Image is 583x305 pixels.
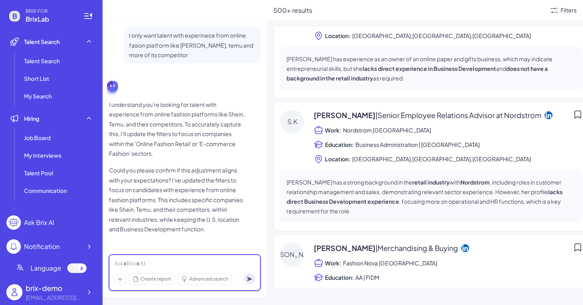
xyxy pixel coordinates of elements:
p: I understand you're looking for talent with experience from online fashion platforms like Shein, ... [109,100,245,159]
div: brix-demo@brix.com [26,293,82,302]
p: [PERSON_NAME] has a strong background in the with , including roles in customer relationship mana... [286,177,576,216]
span: Work: [325,259,341,267]
strong: retail industry [412,179,450,186]
div: Ask Brix AI [24,218,54,227]
span: Advanced search [189,275,228,283]
span: [PERSON_NAME] [314,243,458,253]
div: Filters [561,6,577,14]
span: Talent Search [24,57,60,65]
span: Education: [325,273,354,281]
strong: Nordstrom [460,179,490,186]
span: Short List [24,74,49,82]
span: Nordstrom [GEOGRAPHIC_DATA] [343,125,431,135]
span: Language [30,263,61,273]
div: S.K [280,110,304,134]
span: Work: [325,126,341,134]
span: Fashion Nova [GEOGRAPHIC_DATA] [343,258,437,268]
span: BrixLab [26,14,74,24]
span: BRIX FOR [26,8,74,14]
div: brix-demo [26,283,82,293]
span: [GEOGRAPHIC_DATA],[GEOGRAPHIC_DATA],[GEOGRAPHIC_DATA] [352,31,531,40]
p: Could you please confirm if this adjustment aligns with your expectations? I've updated the filte... [109,165,245,234]
span: Hiring [24,114,39,122]
span: Business Administration | [GEOGRAPHIC_DATA] [355,140,480,149]
span: | Merchandising & Buying [375,243,458,253]
span: AA | FIDM [355,273,379,282]
span: Job Board [24,134,50,142]
span: Talent Pool [24,169,53,177]
span: Location: [325,32,351,40]
span: | Senior Employee Relations Advisor at Nordstrom [375,110,541,120]
strong: lacks direct experience in Business Development [363,65,496,72]
span: My Search [24,92,52,100]
div: [PERSON_NAME] [280,243,304,267]
span: Education: [325,140,354,148]
p: I only want talent with experinece from online fasion platform like [PERSON_NAME], temu and more ... [129,30,256,60]
span: [GEOGRAPHIC_DATA],[GEOGRAPHIC_DATA],[GEOGRAPHIC_DATA] [352,154,531,164]
div: Notification [24,242,60,251]
span: 500+ results [273,6,312,14]
span: [GEOGRAPHIC_DATA],[GEOGRAPHIC_DATA],[GEOGRAPHIC_DATA] [352,287,531,297]
span: [PERSON_NAME] [314,110,541,120]
span: Location: [325,155,351,163]
span: Communication [24,187,67,195]
span: Create report [141,275,171,283]
span: Talent Search [24,38,60,46]
img: user_logo.png [6,284,22,300]
span: My Interviews [24,151,61,159]
p: [PERSON_NAME] has experience as an owner of an online paper and gifts business, which may indicat... [286,54,576,83]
